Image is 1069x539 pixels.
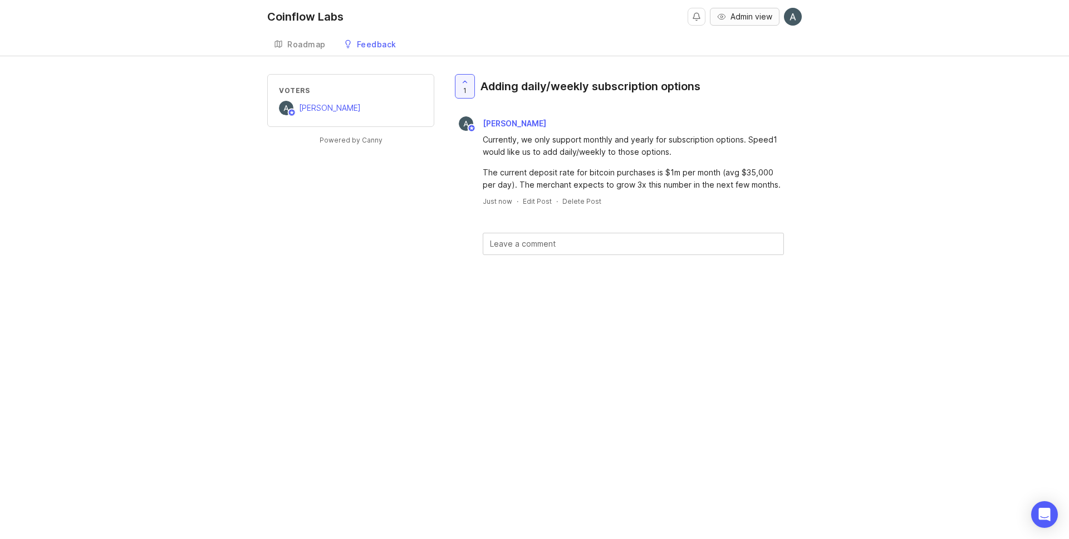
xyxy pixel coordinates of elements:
[455,74,475,99] button: 1
[483,166,784,191] div: The current deposit rate for bitcoin purchases is $1m per month (avg $35,000 per day). The mercha...
[279,101,293,115] img: Alex Delgado
[267,11,344,22] div: Coinflow Labs
[299,103,361,112] span: [PERSON_NAME]
[1031,501,1058,528] div: Open Intercom Messenger
[357,41,396,48] div: Feedback
[279,86,423,95] div: Voters
[459,116,473,131] img: Alex Delgado
[318,134,384,146] a: Powered by Canny
[468,124,476,133] img: member badge
[556,197,558,206] div: ·
[452,116,555,131] a: Alex Delgado[PERSON_NAME]
[337,33,403,56] a: Feedback
[730,11,772,22] span: Admin view
[483,197,512,206] a: Just now
[688,8,705,26] button: Notifications
[287,41,326,48] div: Roadmap
[463,86,467,95] span: 1
[483,134,784,158] div: Currently, we only support monthly and yearly for subscription options. Speed1 would like us to a...
[523,197,552,206] div: Edit Post
[483,119,546,128] span: [PERSON_NAME]
[710,8,779,26] button: Admin view
[784,8,802,26] img: Alex Delgado
[267,33,332,56] a: Roadmap
[288,109,296,117] img: member badge
[562,197,601,206] div: Delete Post
[480,79,700,94] div: Adding daily/weekly subscription options
[279,101,361,115] a: Alex Delgado[PERSON_NAME]
[517,197,518,206] div: ·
